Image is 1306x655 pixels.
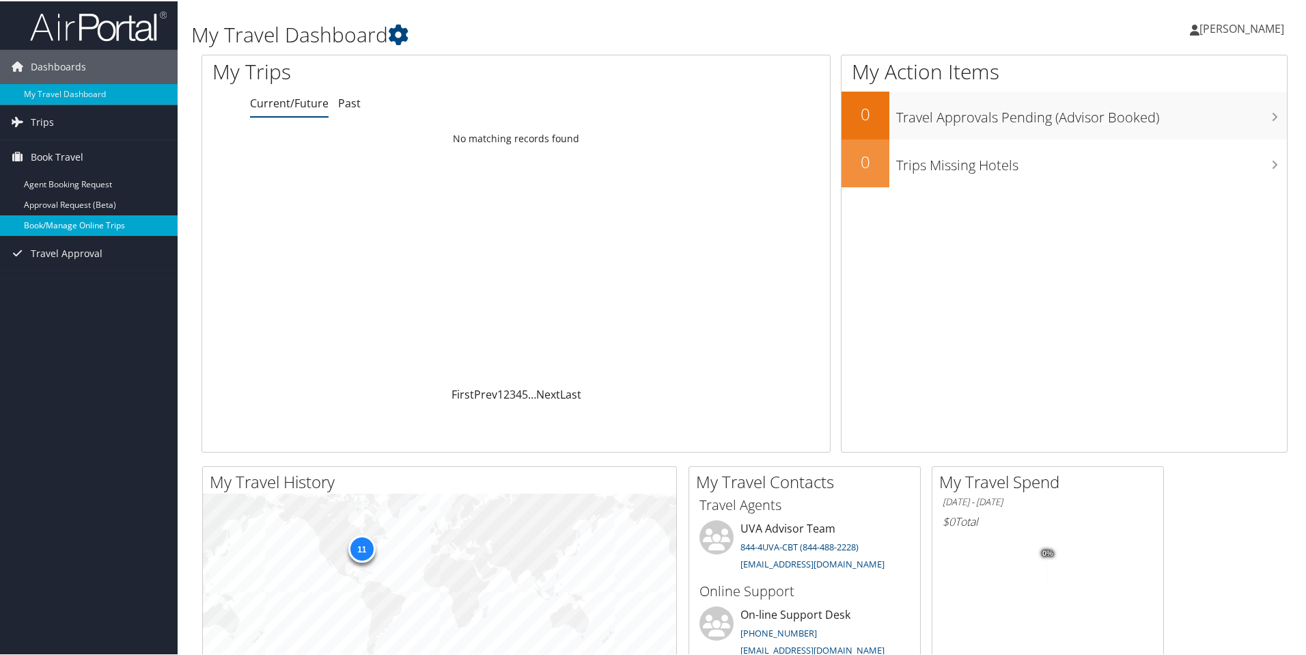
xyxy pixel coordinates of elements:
a: Current/Future [250,94,329,109]
a: [EMAIL_ADDRESS][DOMAIN_NAME] [740,557,885,569]
a: Past [338,94,361,109]
h2: My Travel Contacts [696,469,920,492]
h2: 0 [842,101,889,124]
a: [PHONE_NUMBER] [740,626,817,638]
a: [EMAIL_ADDRESS][DOMAIN_NAME] [740,643,885,655]
li: UVA Advisor Team [693,519,917,575]
div: 11 [348,534,375,561]
td: No matching records found [202,125,830,150]
a: 2 [503,386,510,401]
h6: [DATE] - [DATE] [943,494,1153,507]
h1: My Trips [212,56,558,85]
a: Next [536,386,560,401]
span: Travel Approval [31,235,102,269]
span: Trips [31,104,54,138]
span: $0 [943,513,955,528]
span: … [528,386,536,401]
h1: My Travel Dashboard [191,19,929,48]
a: 1 [497,386,503,401]
h1: My Action Items [842,56,1287,85]
span: Dashboards [31,49,86,83]
h3: Trips Missing Hotels [896,148,1287,174]
a: Prev [474,386,497,401]
a: 4 [516,386,522,401]
h3: Travel Agents [699,494,910,513]
h2: My Travel Spend [939,469,1163,492]
h2: 0 [842,149,889,172]
h3: Online Support [699,580,910,600]
a: 3 [510,386,516,401]
h6: Total [943,513,1153,528]
a: 844-4UVA-CBT (844-488-2228) [740,539,859,552]
img: airportal-logo.png [30,9,167,41]
span: Book Travel [31,139,83,173]
tspan: 0% [1042,548,1053,557]
span: [PERSON_NAME] [1199,20,1284,35]
a: First [451,386,474,401]
a: Last [560,386,581,401]
h3: Travel Approvals Pending (Advisor Booked) [896,100,1287,126]
a: 0Travel Approvals Pending (Advisor Booked) [842,90,1287,138]
a: [PERSON_NAME] [1190,7,1298,48]
h2: My Travel History [210,469,676,492]
a: 5 [522,386,528,401]
a: 0Trips Missing Hotels [842,138,1287,186]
